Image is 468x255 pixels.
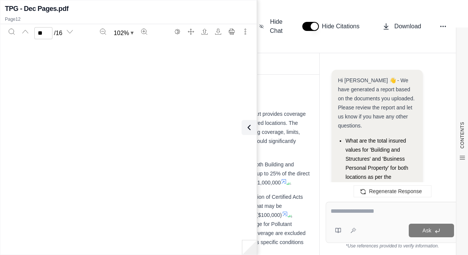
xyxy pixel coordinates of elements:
[322,22,364,31] span: Hide Citations
[111,27,137,39] button: Zoom document
[268,17,284,35] span: Hide Chat
[5,3,69,14] h2: TPG - Dec Pages.pdf
[34,27,52,39] input: Enter a page number
[354,185,431,197] button: Regenerate Response
[226,26,238,38] button: Print
[422,227,431,233] span: Ask
[97,26,109,38] button: Zoom out
[239,26,251,38] button: More actions
[54,29,62,38] span: / 16
[379,19,424,34] button: Download
[212,26,224,38] button: Download
[338,77,414,129] span: Hi [PERSON_NAME] 👋 - We have generated a report based on the documents you uploaded. Please revie...
[113,203,282,218] span: . There are several sublimits that may be inadequate, including Electronic Data Processing Equipm...
[290,180,291,186] span: .
[138,26,150,38] button: Zoom in
[185,26,197,38] button: Full screen
[5,16,252,22] p: Page 12
[6,26,18,38] button: Search
[113,111,306,153] span: The Commercial Property Coverage Part provides coverage for direct physical loss or damage to cov...
[369,188,422,194] span: Regenerate Response
[256,14,287,38] button: Hide Chat
[326,243,459,249] div: *Use references provided to verify information.
[199,26,211,38] button: Open file
[114,29,129,38] span: 102 %
[459,122,465,149] span: CONTENTS
[64,26,76,38] button: Next page
[19,26,31,38] button: Previous page
[345,138,408,189] span: What are the total insured values for 'Building and Structures' and 'Business Personal Property' ...
[394,22,421,31] span: Download
[409,224,454,237] button: Ask
[171,26,183,38] button: Switch to the dark theme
